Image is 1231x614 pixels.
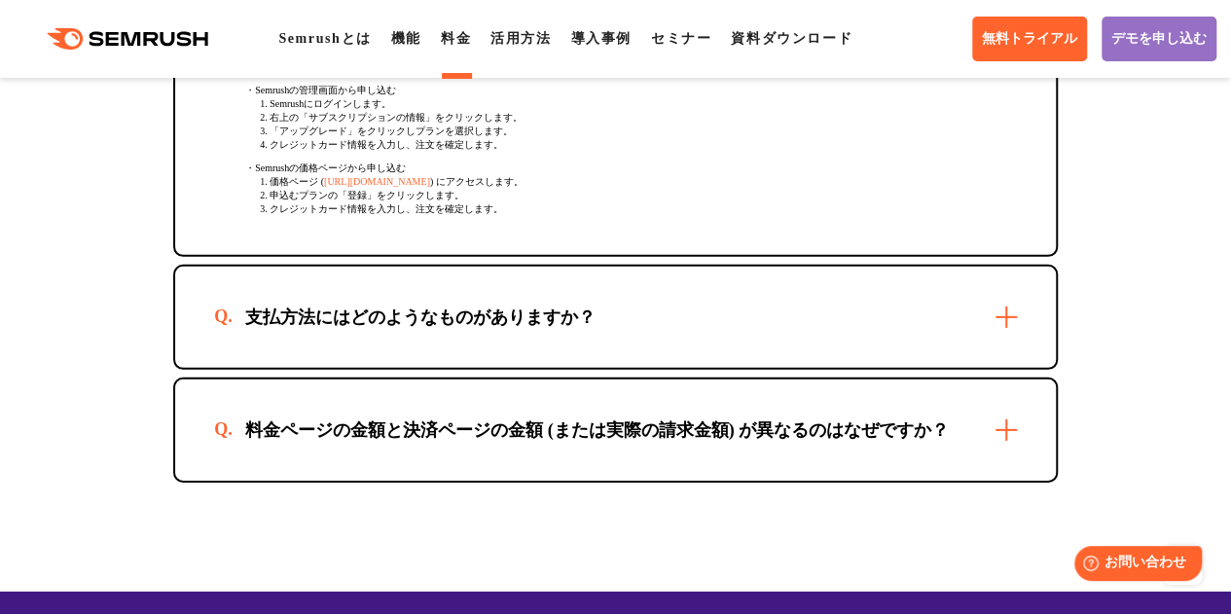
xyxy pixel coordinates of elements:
[245,175,1017,189] div: 1. 価格ページ ( ) にアクセスします。
[391,31,421,46] a: 機能
[214,306,627,329] div: 支払方法にはどのようなものがありますか？
[982,30,1077,48] span: 無料トライアル
[1058,538,1210,593] iframe: Help widget launcher
[972,17,1087,61] a: 無料トライアル
[278,31,371,46] a: Semrushとは
[245,84,1017,97] div: ・Semrushの管理画面から申し込む
[245,125,1017,138] div: 3. 「アップグレード」をクリックしプランを選択します。
[731,31,852,46] a: 資料ダウンロード
[245,97,1017,111] div: 1. Semrushにログインします。
[441,31,471,46] a: 料金
[490,31,551,46] a: 活用方法
[245,138,1017,152] div: 4. クレジットカード情報を入力し、注文を確定します。
[651,31,711,46] a: セミナー
[245,202,1017,216] div: 3. クレジットカード情報を入力し、注文を確定します。
[1102,17,1216,61] a: デモを申し込む
[214,418,980,442] div: 料金ページの金額と決済ページの金額 (または実際の請求金額) が異なるのはなぜですか？
[570,31,631,46] a: 導入事例
[245,189,1017,202] div: 2. 申込むプランの「登録」をクリックします。
[1111,30,1207,48] span: デモを申し込む
[245,111,1017,125] div: 2. 右上の「サブスクリプションの情報」をクリックします。
[245,162,1017,175] div: ・Semrushの価格ページから申し込む
[324,176,430,187] a: [URL][DOMAIN_NAME]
